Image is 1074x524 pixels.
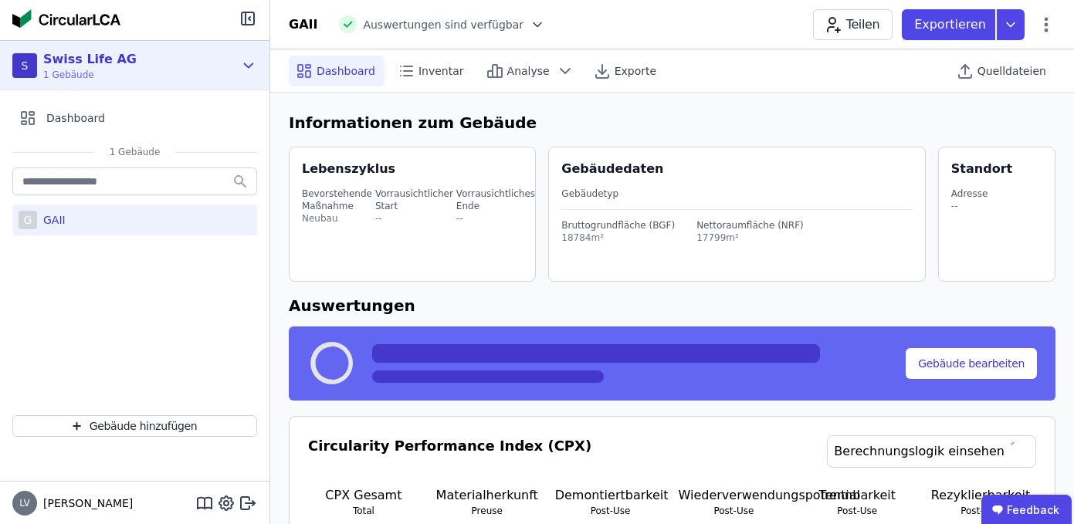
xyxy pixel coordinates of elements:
[302,188,372,212] div: Bevorstehende Maßnahme
[19,499,30,508] span: LV
[555,505,666,517] p: Post-Use
[37,495,133,511] span: [PERSON_NAME]
[951,188,988,200] div: Adresse
[827,435,1036,468] a: Berechnungslogik einsehen
[561,232,675,244] div: 18784m²
[363,17,523,32] span: Auswertungen sind verfügbar
[561,188,913,200] div: Gebäudetyp
[561,160,925,178] div: Gebäudedaten
[289,15,317,34] div: GAII
[308,486,419,505] p: CPX Gesamt
[289,294,1055,317] h6: Auswertungen
[308,435,591,486] h3: Circularity Performance Index (CPX)
[951,200,988,212] div: --
[317,63,375,79] span: Dashboard
[289,111,1055,134] h6: Informationen zum Gebäude
[813,9,893,40] button: Teilen
[951,160,1012,178] div: Standort
[37,212,66,228] div: GAII
[302,160,395,178] div: Lebenszyklus
[561,219,675,232] div: Bruttogrundfläche (BGF)
[801,505,913,517] p: Post-Use
[12,9,120,28] img: Concular
[375,188,453,212] div: Vorrausichtlicher Start
[555,486,666,505] p: Demontiertbarkeit
[94,146,176,158] span: 1 Gebäude
[46,110,105,126] span: Dashboard
[302,212,372,225] div: Neubau
[12,415,257,437] button: Gebäude hinzufügen
[925,505,1036,517] p: Post-Use
[925,486,1036,505] p: Rezyklierbarkeit
[375,212,453,225] div: --
[432,486,543,505] p: Materialherkunft
[801,486,913,505] p: Trennbarkeit
[43,50,137,69] div: Swiss Life AG
[43,69,137,81] span: 1 Gebäude
[914,15,989,34] p: Exportieren
[678,505,789,517] p: Post-Use
[432,505,543,517] p: Preuse
[615,63,656,79] span: Exporte
[696,219,804,232] div: Nettoraumfläche (NRF)
[977,63,1046,79] span: Quelldateien
[308,505,419,517] p: Total
[456,188,535,212] div: Vorrausichtliches Ende
[456,212,535,225] div: --
[19,211,37,229] div: G
[507,63,550,79] span: Analyse
[696,232,804,244] div: 17799m²
[418,63,464,79] span: Inventar
[906,348,1037,379] button: Gebäude bearbeiten
[678,486,789,505] p: Wiederverwendungspotential
[12,53,37,78] div: S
